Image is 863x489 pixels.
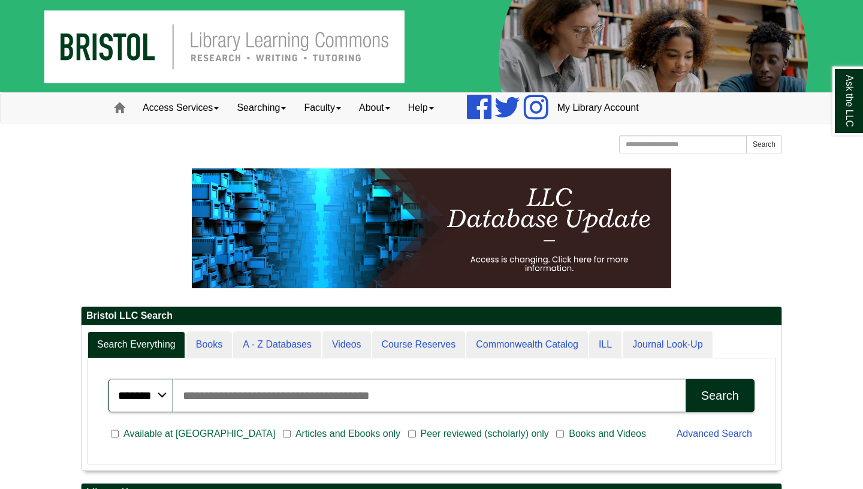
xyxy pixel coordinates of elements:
a: Advanced Search [677,428,752,439]
input: Articles and Ebooks only [283,428,291,439]
a: ILL [589,331,621,358]
span: Articles and Ebooks only [291,427,405,441]
input: Peer reviewed (scholarly) only [408,428,416,439]
img: HTML tutorial [192,168,671,288]
h2: Bristol LLC Search [82,307,781,325]
a: Searching [228,93,295,123]
a: Help [399,93,443,123]
a: Course Reserves [372,331,466,358]
a: A - Z Databases [233,331,321,358]
a: About [350,93,399,123]
div: Search [701,389,739,403]
a: Videos [322,331,371,358]
span: Available at [GEOGRAPHIC_DATA] [119,427,280,441]
input: Books and Videos [556,428,564,439]
a: Journal Look-Up [623,331,712,358]
a: Commonwealth Catalog [466,331,588,358]
a: Books [186,331,232,358]
span: Books and Videos [564,427,651,441]
a: My Library Account [548,93,648,123]
a: Search Everything [87,331,185,358]
a: Faculty [295,93,350,123]
input: Available at [GEOGRAPHIC_DATA] [111,428,119,439]
button: Search [686,379,755,412]
a: Access Services [134,93,228,123]
button: Search [746,135,782,153]
span: Peer reviewed (scholarly) only [416,427,554,441]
